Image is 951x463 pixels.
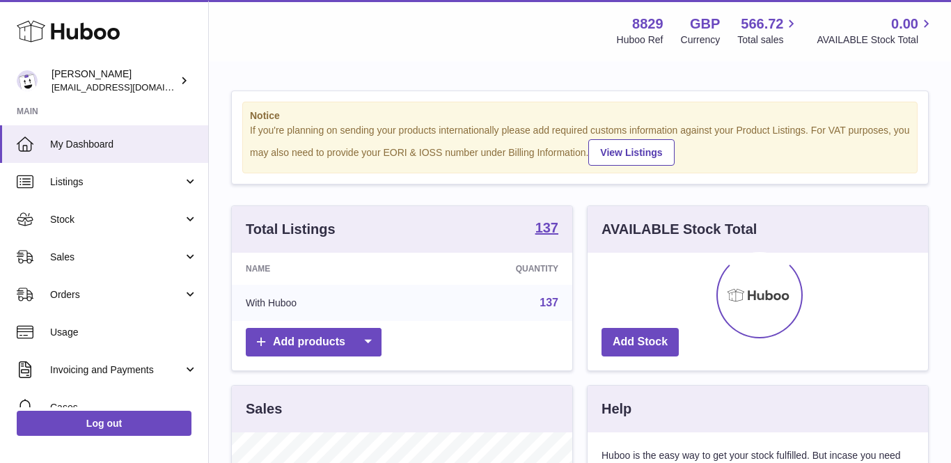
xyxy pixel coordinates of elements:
[535,221,558,237] a: 137
[602,328,679,356] a: Add Stock
[50,326,198,339] span: Usage
[737,33,799,47] span: Total sales
[741,15,783,33] span: 566.72
[50,138,198,151] span: My Dashboard
[17,411,191,436] a: Log out
[50,363,183,377] span: Invoicing and Payments
[535,221,558,235] strong: 137
[52,68,177,94] div: [PERSON_NAME]
[588,139,674,166] a: View Listings
[602,400,631,418] h3: Help
[817,15,934,47] a: 0.00 AVAILABLE Stock Total
[602,220,757,239] h3: AVAILABLE Stock Total
[232,253,411,285] th: Name
[411,253,572,285] th: Quantity
[690,15,720,33] strong: GBP
[50,175,183,189] span: Listings
[617,33,663,47] div: Huboo Ref
[681,33,721,47] div: Currency
[540,297,558,308] a: 137
[232,285,411,321] td: With Huboo
[246,328,382,356] a: Add products
[50,213,183,226] span: Stock
[250,124,910,166] div: If you're planning on sending your products internationally please add required customs informati...
[17,70,38,91] img: commandes@kpmatech.com
[50,251,183,264] span: Sales
[50,401,198,414] span: Cases
[891,15,918,33] span: 0.00
[50,288,183,301] span: Orders
[632,15,663,33] strong: 8829
[817,33,934,47] span: AVAILABLE Stock Total
[52,81,205,93] span: [EMAIL_ADDRESS][DOMAIN_NAME]
[737,15,799,47] a: 566.72 Total sales
[250,109,910,123] strong: Notice
[246,220,336,239] h3: Total Listings
[246,400,282,418] h3: Sales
